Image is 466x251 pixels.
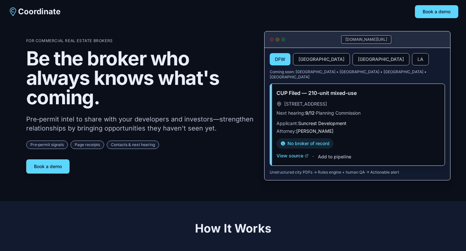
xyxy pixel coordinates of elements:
[341,35,391,44] div: [DOMAIN_NAME][URL]
[270,69,445,80] p: Coming soon: [GEOGRAPHIC_DATA] • [GEOGRAPHIC_DATA] • [GEOGRAPHIC_DATA] • [GEOGRAPHIC_DATA]
[412,53,429,65] button: LA
[318,154,351,160] button: Add to pipeline
[276,153,309,159] button: View source
[305,110,315,116] span: 9/12
[26,159,70,174] button: Book a demo
[284,101,327,107] span: [STREET_ADDRESS]
[276,128,438,134] p: Attorney:
[26,38,254,43] p: For Commercial Real Estate Brokers
[298,120,346,126] span: Suncrest Development
[312,153,314,160] span: ·
[270,170,445,175] p: Unstructured city PDFs → Rules engine + human QA → Actionable alert
[26,222,440,235] h2: How It Works
[26,115,254,133] p: Pre‑permit intel to share with your developers and investors—strengthen relationships by bringing...
[18,6,60,17] span: Coordinate
[270,53,290,65] button: DFW
[276,110,438,116] p: Next hearing: · Planning Commission
[8,6,60,17] a: Coordinate
[276,89,438,97] h3: CUP Filed — 210-unit mixed-use
[26,141,68,149] span: Pre‑permit signals
[107,141,159,149] span: Contacts & next hearing
[296,128,333,134] span: [PERSON_NAME]
[70,141,104,149] span: Page receipts
[276,120,438,127] p: Applicant:
[415,5,458,18] button: Book a demo
[352,53,409,65] button: [GEOGRAPHIC_DATA]
[8,6,18,17] img: Coordinate
[293,53,350,65] button: [GEOGRAPHIC_DATA]
[26,49,254,107] h1: Be the broker who always knows what's coming.
[276,138,333,149] div: No broker of record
